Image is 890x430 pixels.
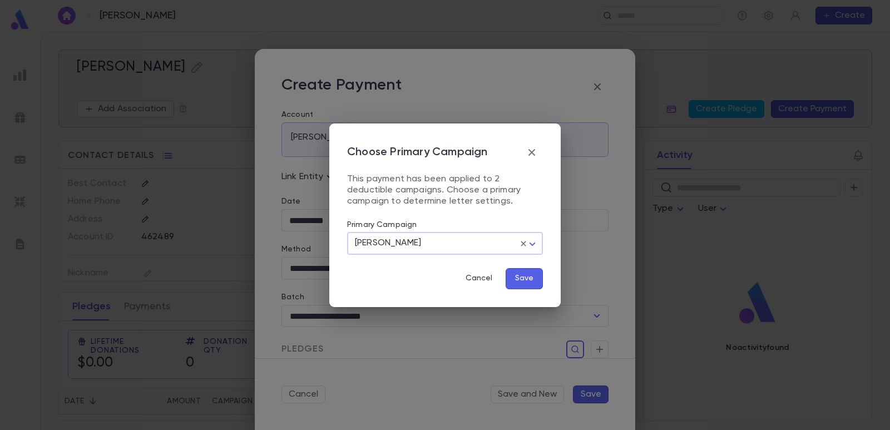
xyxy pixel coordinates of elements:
[347,233,543,254] div: [PERSON_NAME]
[506,268,543,289] button: Save
[347,146,488,159] p: Choose Primary Campaign
[355,239,421,248] span: [PERSON_NAME]
[347,220,417,229] label: Primary Campaign
[347,174,543,207] p: This payment has been applied to 2 deductible campaigns. Choose a primary campaign to determine l...
[457,268,501,289] button: Cancel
